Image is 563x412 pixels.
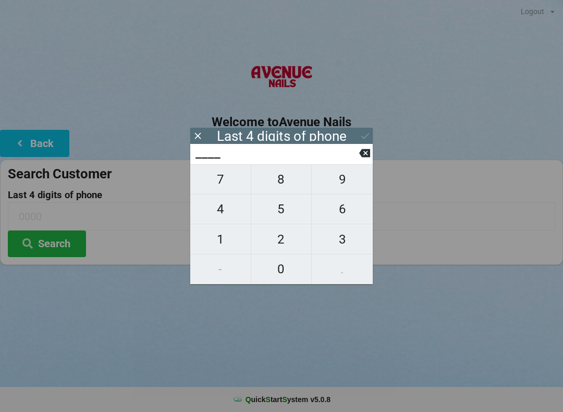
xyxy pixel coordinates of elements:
span: 0 [251,258,312,280]
span: 3 [312,228,373,250]
span: 9 [312,168,373,190]
button: 9 [312,164,373,195]
button: 0 [251,255,312,284]
div: Last 4 digits of phone [217,131,347,141]
button: 7 [190,164,251,195]
span: 5 [251,198,312,220]
span: 8 [251,168,312,190]
span: 6 [312,198,373,220]
button: 6 [312,195,373,224]
span: 7 [190,168,251,190]
button: 3 [312,224,373,254]
button: 1 [190,224,251,254]
span: 1 [190,228,251,250]
button: 5 [251,195,312,224]
span: 4 [190,198,251,220]
button: 2 [251,224,312,254]
span: 2 [251,228,312,250]
button: 4 [190,195,251,224]
button: 8 [251,164,312,195]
